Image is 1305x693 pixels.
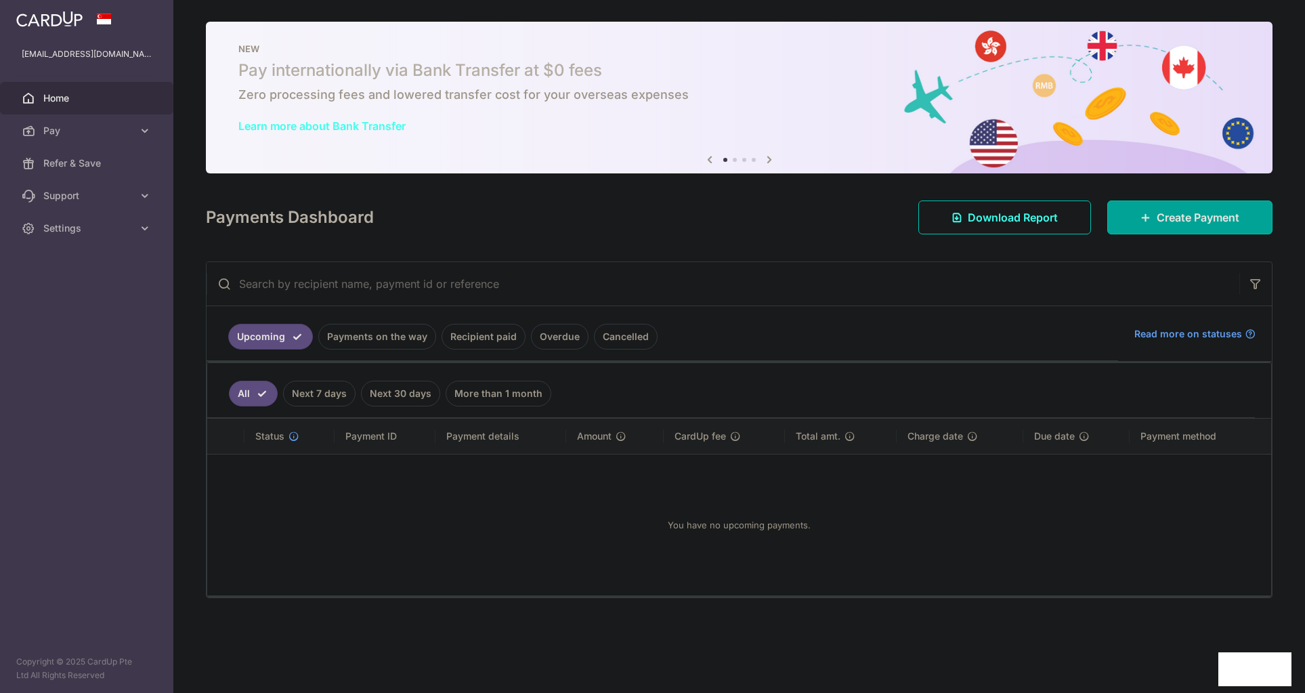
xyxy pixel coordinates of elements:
[43,91,133,105] span: Home
[207,262,1239,306] input: Search by recipient name, payment id or reference
[43,189,133,203] span: Support
[43,156,133,170] span: Refer & Save
[335,419,435,454] th: Payment ID
[594,324,658,350] a: Cancelled
[1130,419,1271,454] th: Payment method
[968,209,1058,226] span: Download Report
[907,429,963,443] span: Charge date
[796,429,840,443] span: Total amt.
[918,201,1091,234] a: Download Report
[1134,327,1256,341] a: Read more on statuses
[675,429,726,443] span: CardUp fee
[238,119,406,133] a: Learn more about Bank Transfer
[1218,652,1291,686] iframe: Opens a widget where you can find more information
[238,87,1240,103] h6: Zero processing fees and lowered transfer cost for your overseas expenses
[238,60,1240,81] h5: Pay internationally via Bank Transfer at $0 fees
[1107,201,1272,234] a: Create Payment
[43,222,133,235] span: Settings
[435,419,566,454] th: Payment details
[43,124,133,138] span: Pay
[1034,429,1075,443] span: Due date
[228,324,313,350] a: Upcoming
[577,429,612,443] span: Amount
[229,381,278,406] a: All
[1157,209,1239,226] span: Create Payment
[206,22,1272,173] img: Bank transfer banner
[16,11,83,27] img: CardUp
[446,381,551,406] a: More than 1 month
[22,47,152,61] p: [EMAIL_ADDRESS][DOMAIN_NAME]
[255,429,284,443] span: Status
[531,324,589,350] a: Overdue
[223,465,1255,585] div: You have no upcoming payments.
[442,324,526,350] a: Recipient paid
[206,205,374,230] h4: Payments Dashboard
[238,43,1240,54] p: NEW
[361,381,440,406] a: Next 30 days
[1134,327,1242,341] span: Read more on statuses
[318,324,436,350] a: Payments on the way
[283,381,356,406] a: Next 7 days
